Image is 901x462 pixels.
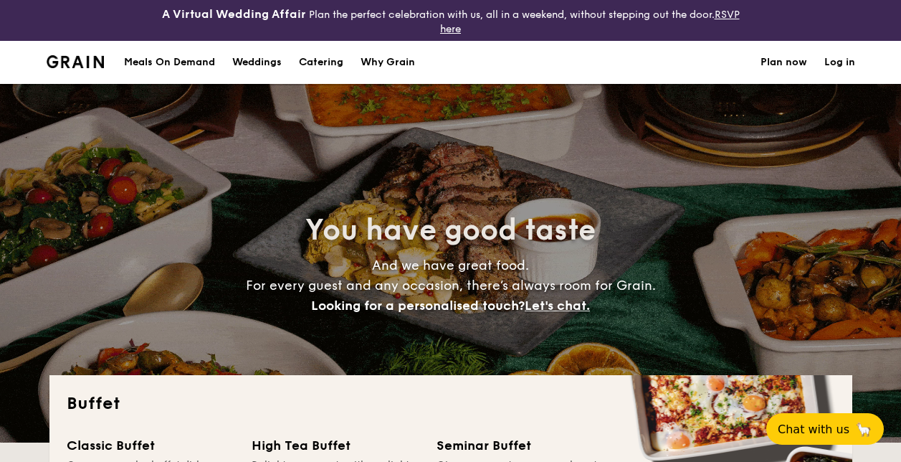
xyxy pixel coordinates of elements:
span: Chat with us [778,423,849,436]
a: Catering [290,41,352,84]
h4: A Virtual Wedding Affair [162,6,306,23]
div: Meals On Demand [124,41,215,84]
div: Seminar Buffet [437,435,604,456]
div: Why Grain [361,41,415,84]
h1: Catering [299,41,343,84]
a: Meals On Demand [115,41,224,84]
img: Grain [47,55,105,68]
div: Plan the perfect celebration with us, all in a weekend, without stepping out the door. [151,6,751,35]
span: Let's chat. [525,298,590,313]
div: Classic Buffet [67,435,234,456]
a: Why Grain [352,41,424,84]
a: Weddings [224,41,290,84]
span: 🦙 [855,421,872,438]
h2: Buffet [67,392,835,415]
button: Chat with us🦙 [766,413,884,445]
a: Plan now [761,41,807,84]
div: Weddings [232,41,282,84]
div: High Tea Buffet [252,435,419,456]
a: Log in [824,41,855,84]
a: Logotype [47,55,105,68]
